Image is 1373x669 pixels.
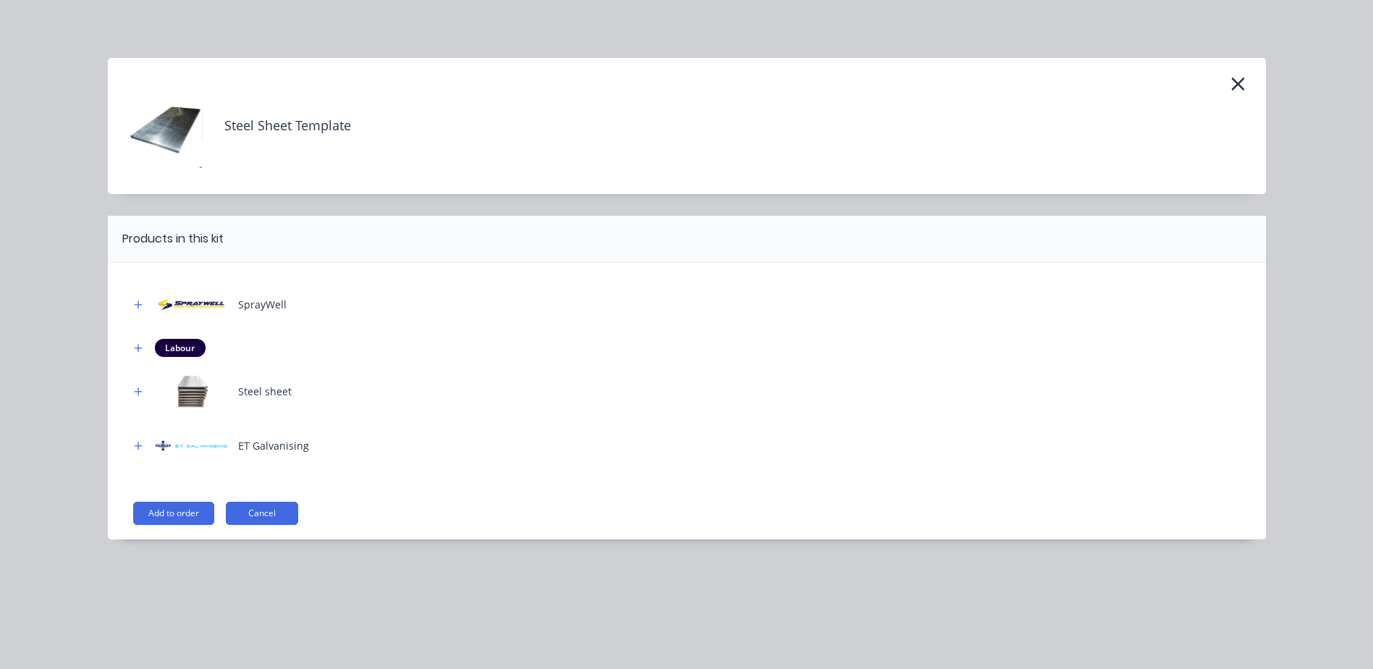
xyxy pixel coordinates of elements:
[155,371,227,411] img: Steel sheet
[238,384,292,399] div: Steel sheet
[155,339,206,356] div: Labour
[122,230,224,248] div: Products in this kit
[155,426,227,466] img: ET Galvanising
[238,297,287,312] div: SprayWell
[202,112,351,140] h4: Steel Sheet Template
[133,502,214,525] button: Add to order
[155,285,227,324] img: SprayWell
[226,502,298,525] button: Cancel
[238,438,309,453] div: ET Galvanising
